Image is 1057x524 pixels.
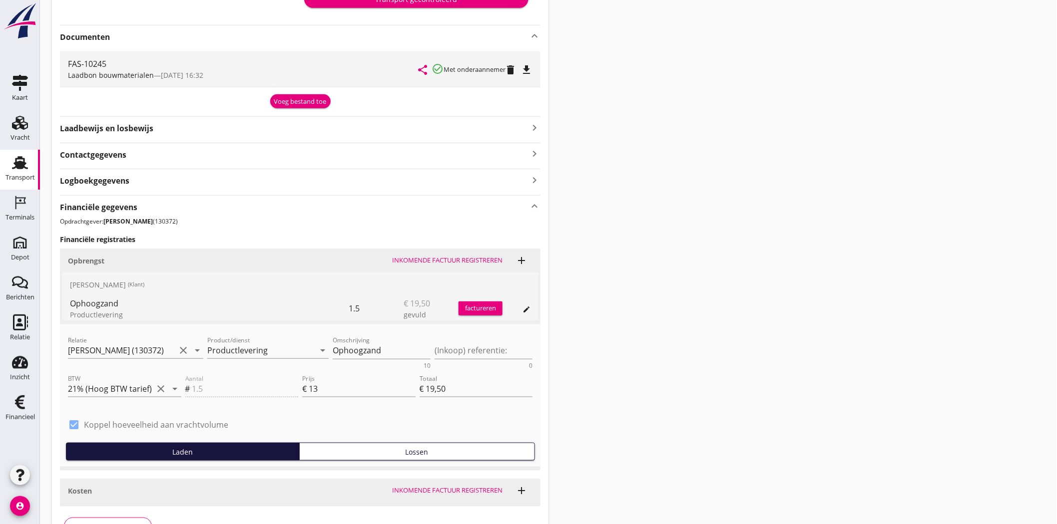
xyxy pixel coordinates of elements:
[516,485,528,497] i: add
[68,256,104,265] strong: Opbrengst
[528,200,540,213] i: keyboard_arrow_up
[11,254,29,261] div: Depot
[60,31,528,43] strong: Documenten
[2,2,38,39] img: logo-small.a267ee39.svg
[299,443,535,461] button: Lossen
[68,70,419,80] div: —
[10,496,30,516] i: account_circle
[388,484,507,498] button: Inkomende factuur registreren
[529,363,532,369] div: 0
[521,64,532,76] i: file_download
[309,381,416,397] input: Prijs
[6,294,34,300] div: Berichten
[274,97,327,107] div: Voeg bestand toe
[424,363,431,369] div: 10
[103,217,153,226] strong: [PERSON_NAME]
[444,65,506,74] small: Met onderaannemer
[68,342,175,358] input: Relatie
[60,217,540,226] p: Opdrachtgever: (130372)
[70,297,349,309] div: Ophoogzand
[60,175,129,187] strong: Logboekgegevens
[128,280,144,289] small: (Klant)
[68,381,153,397] input: BTW
[70,447,295,457] div: Laden
[516,255,528,266] i: add
[161,70,203,80] span: [DATE] 16:32
[420,381,533,397] input: Totaal
[333,342,431,359] textarea: Omschrijving
[459,301,503,315] button: factureren
[60,123,528,134] strong: Laadbewijs en losbewijs
[68,58,419,70] div: FAS-10245
[528,147,540,161] i: keyboard_arrow_right
[191,344,203,356] i: arrow_drop_down
[155,383,167,395] i: clear
[68,70,154,80] span: Laadbon bouwmaterialen
[60,149,126,161] strong: Contactgegevens
[5,174,35,181] div: Transport
[68,486,92,496] strong: Kosten
[392,256,503,265] div: Inkomende factuur registreren
[84,420,228,430] label: Koppel hoeveelheid aan vrachtvolume
[177,344,189,356] i: clear
[270,94,331,108] button: Voeg bestand toe
[10,374,30,380] div: Inzicht
[62,272,538,296] div: [PERSON_NAME]
[66,443,300,461] button: Laden
[60,234,540,245] h3: Financiële registraties
[5,214,34,221] div: Terminals
[60,202,137,213] strong: Financiële gegevens
[207,342,315,358] input: Product/dienst
[169,383,181,395] i: arrow_drop_down
[505,64,517,76] i: delete
[404,297,430,309] span: € 19,50
[528,173,540,187] i: keyboard_arrow_right
[10,334,30,340] div: Relatie
[459,303,503,313] div: factureren
[317,344,329,356] i: arrow_drop_down
[528,122,540,134] i: keyboard_arrow_right
[435,342,532,359] textarea: (Inkoop) referentie:
[349,296,404,320] div: 1.5
[528,30,540,42] i: keyboard_arrow_up
[5,414,35,420] div: Financieel
[392,486,503,496] div: Inkomende factuur registreren
[10,134,30,141] div: Vracht
[70,309,349,320] div: Productlevering
[417,64,429,76] i: share
[12,94,28,101] div: Kaart
[432,63,444,75] i: check_circle_outline
[304,447,531,457] div: Lossen
[523,305,530,313] i: edit
[404,309,459,320] div: gevuld
[388,254,507,267] button: Inkomende factuur registreren
[302,383,309,395] div: €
